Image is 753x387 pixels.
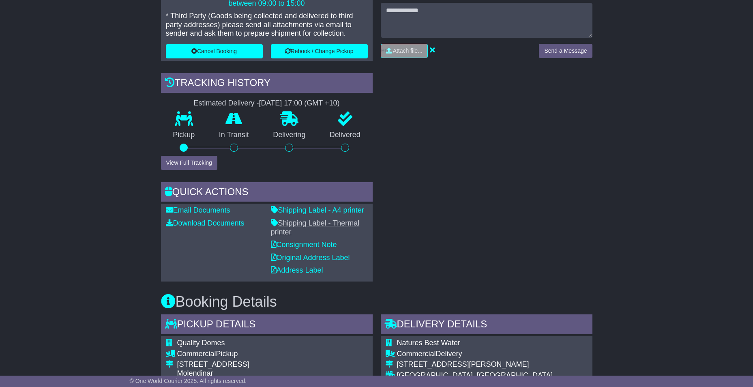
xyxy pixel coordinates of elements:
[539,44,592,58] button: Send a Message
[261,131,318,140] p: Delivering
[397,360,553,369] div: [STREET_ADDRESS][PERSON_NAME]
[177,350,216,358] span: Commercial
[397,350,553,359] div: Delivery
[161,99,373,108] div: Estimated Delivery -
[161,156,217,170] button: View Full Tracking
[259,99,340,108] div: [DATE] 17:00 (GMT +10)
[177,360,306,369] div: [STREET_ADDRESS]
[207,131,261,140] p: In Transit
[166,44,263,58] button: Cancel Booking
[166,206,230,214] a: Email Documents
[271,266,323,274] a: Address Label
[130,378,247,384] span: © One World Courier 2025. All rights reserved.
[381,314,592,336] div: Delivery Details
[161,182,373,204] div: Quick Actions
[177,339,225,347] span: Quality Domes
[161,294,592,310] h3: Booking Details
[397,371,553,380] div: [GEOGRAPHIC_DATA], [GEOGRAPHIC_DATA]
[177,369,306,378] div: Molendinar
[161,314,373,336] div: Pickup Details
[271,206,364,214] a: Shipping Label - A4 printer
[271,44,368,58] button: Rebook / Change Pickup
[318,131,373,140] p: Delivered
[397,339,460,347] span: Natures Best Water
[166,219,245,227] a: Download Documents
[397,350,436,358] span: Commercial
[161,131,207,140] p: Pickup
[271,219,360,236] a: Shipping Label - Thermal printer
[161,73,373,95] div: Tracking history
[166,12,368,38] p: * Third Party (Goods being collected and delivered to third party addresses) please send all atta...
[177,350,306,359] div: Pickup
[271,241,337,249] a: Consignment Note
[271,254,350,262] a: Original Address Label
